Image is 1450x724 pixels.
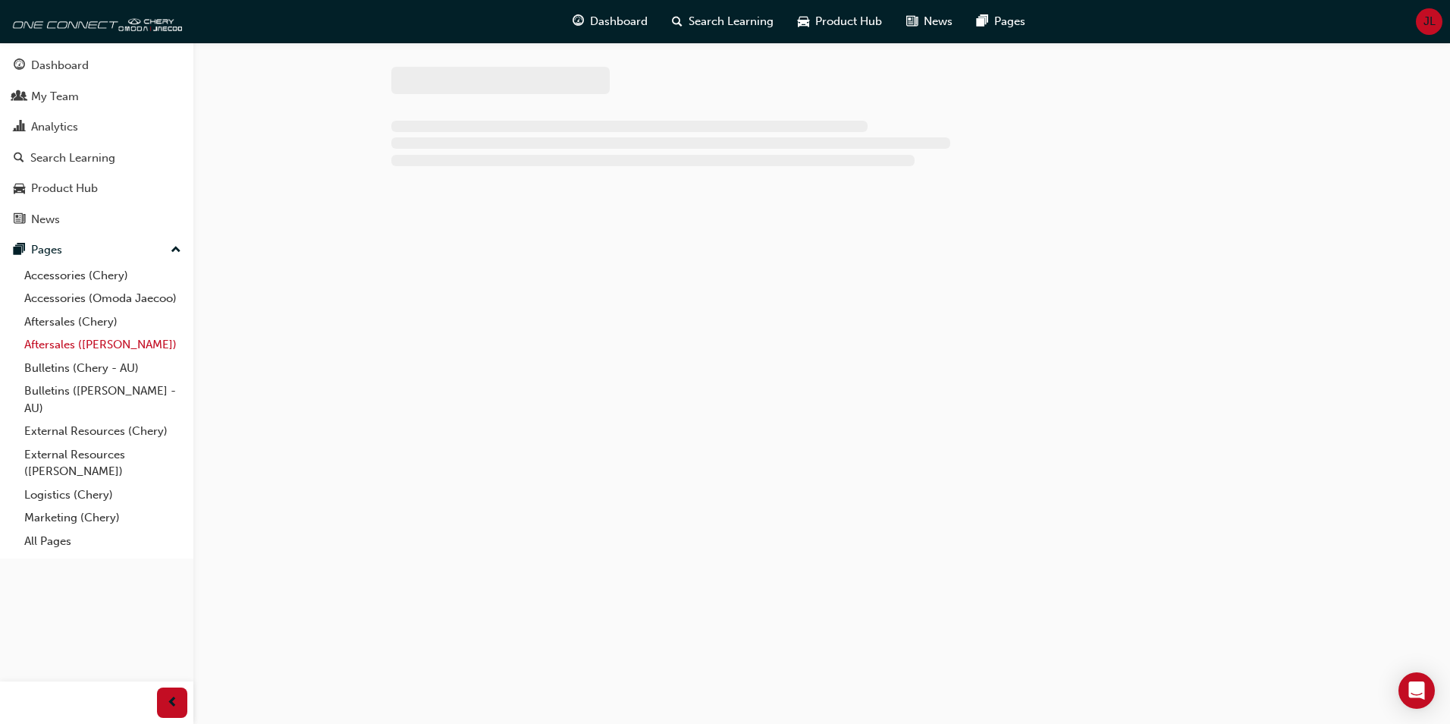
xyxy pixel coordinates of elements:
[18,333,187,357] a: Aftersales ([PERSON_NAME])
[14,121,25,134] span: chart-icon
[14,59,25,73] span: guage-icon
[6,144,187,172] a: Search Learning
[31,241,62,259] div: Pages
[18,530,187,553] a: All Pages
[6,206,187,234] a: News
[18,420,187,443] a: External Resources (Chery)
[31,57,89,74] div: Dashboard
[18,506,187,530] a: Marketing (Chery)
[6,236,187,264] button: Pages
[14,152,24,165] span: search-icon
[573,12,584,31] span: guage-icon
[14,182,25,196] span: car-icon
[6,175,187,203] a: Product Hub
[798,12,809,31] span: car-icon
[31,118,78,136] div: Analytics
[560,6,660,37] a: guage-iconDashboard
[1398,672,1435,709] div: Open Intercom Messenger
[672,12,683,31] span: search-icon
[6,49,187,236] button: DashboardMy TeamAnalyticsSearch LearningProduct HubNews
[31,180,98,197] div: Product Hub
[660,6,786,37] a: search-iconSearch Learning
[18,310,187,334] a: Aftersales (Chery)
[14,244,25,257] span: pages-icon
[894,6,965,37] a: news-iconNews
[1416,8,1442,35] button: JL
[6,52,187,80] a: Dashboard
[815,13,882,30] span: Product Hub
[18,443,187,483] a: External Resources ([PERSON_NAME])
[1423,13,1436,30] span: JL
[965,6,1037,37] a: pages-iconPages
[977,12,988,31] span: pages-icon
[14,90,25,104] span: people-icon
[18,483,187,507] a: Logistics (Chery)
[18,287,187,310] a: Accessories (Omoda Jaecoo)
[924,13,953,30] span: News
[171,241,181,260] span: up-icon
[18,357,187,380] a: Bulletins (Chery - AU)
[18,379,187,420] a: Bulletins ([PERSON_NAME] - AU)
[6,113,187,141] a: Analytics
[590,13,648,30] span: Dashboard
[167,694,178,713] span: prev-icon
[8,6,182,36] img: oneconnect
[18,264,187,288] a: Accessories (Chery)
[689,13,774,30] span: Search Learning
[786,6,894,37] a: car-iconProduct Hub
[6,83,187,111] a: My Team
[906,12,918,31] span: news-icon
[994,13,1025,30] span: Pages
[31,211,60,228] div: News
[31,88,79,105] div: My Team
[30,150,115,167] div: Search Learning
[14,213,25,227] span: news-icon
